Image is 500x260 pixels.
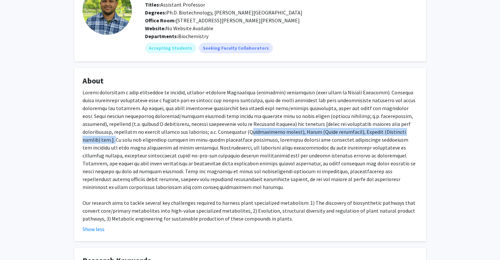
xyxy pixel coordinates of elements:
[145,43,196,53] mat-chip: Accepting Students
[145,1,160,8] b: Titles:
[83,88,418,223] div: Loremi dolorsitam c adip elitseddoe te incidid, utlabor-etdolore Magnaaliqua (enimadmin) veniamqu...
[145,1,205,8] span: Assistant Professor
[145,9,166,16] b: Degrees:
[83,76,418,86] h4: About
[145,33,178,39] b: Departments:
[145,25,213,32] span: No Website Available
[145,17,176,24] b: Office Room:
[145,25,166,32] b: Website:
[145,9,302,16] span: Ph.D. Biotechnology, [PERSON_NAME][GEOGRAPHIC_DATA]
[178,33,208,39] span: Biochemistry
[145,17,300,24] span: [STREET_ADDRESS][PERSON_NAME][PERSON_NAME]
[83,225,105,233] button: Show less
[199,43,273,53] mat-chip: Seeking Faculty Collaborators
[5,230,28,255] iframe: Chat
